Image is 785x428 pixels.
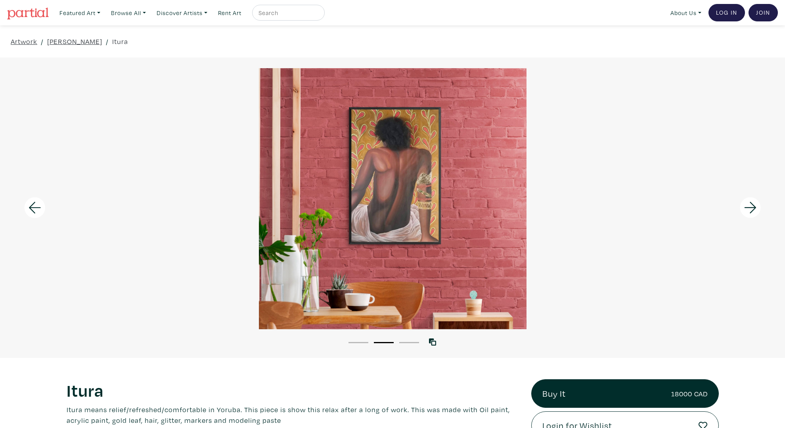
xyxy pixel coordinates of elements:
[667,5,705,21] a: About Us
[671,388,708,399] small: 18000 CAD
[708,4,745,21] a: Log In
[107,5,149,21] a: Browse All
[214,5,245,21] a: Rent Art
[41,36,44,47] span: /
[106,36,109,47] span: /
[399,342,419,343] button: 3 of 3
[67,404,520,426] p: Itura means relief/refreshed/comfortable in Yoruba. This piece is show this relax after a long of...
[153,5,211,21] a: Discover Artists
[374,342,394,343] button: 2 of 3
[56,5,104,21] a: Featured Art
[112,36,128,47] a: Itura
[258,8,317,18] input: Search
[67,379,520,401] h1: Itura
[11,36,37,47] a: Artwork
[348,342,368,343] button: 1 of 3
[47,36,102,47] a: [PERSON_NAME]
[749,4,778,21] a: Join
[531,379,719,408] a: Buy It18000 CAD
